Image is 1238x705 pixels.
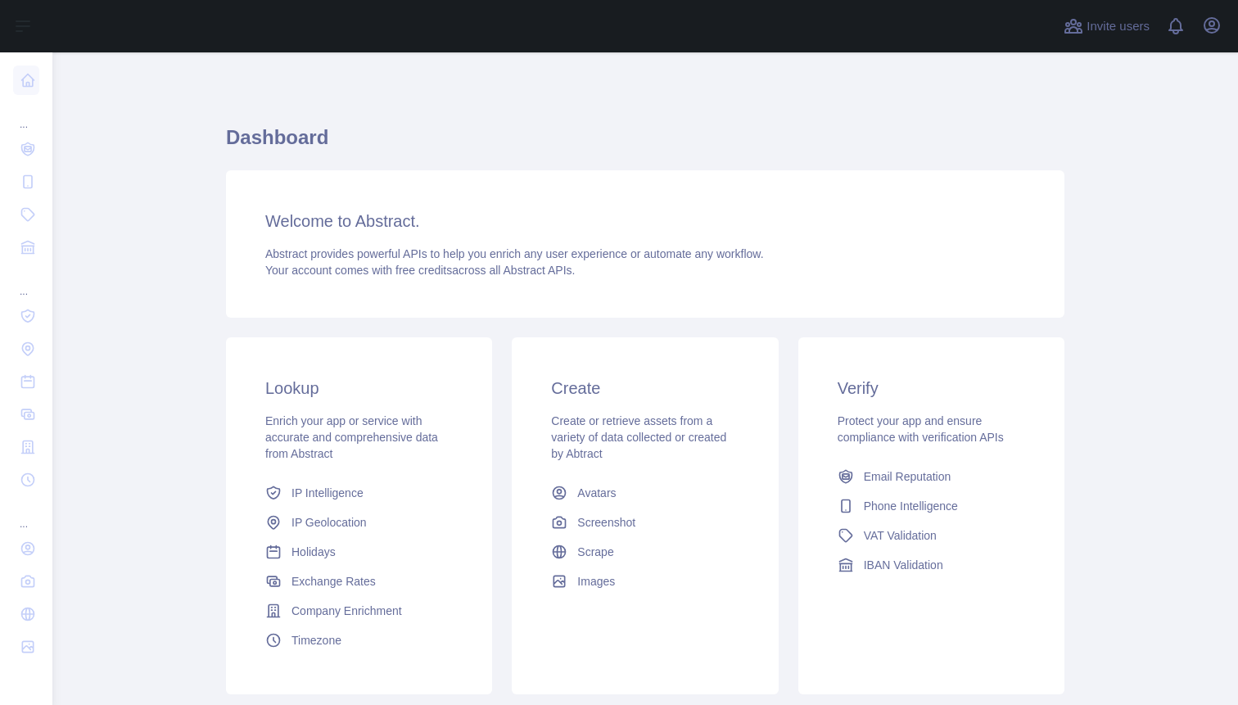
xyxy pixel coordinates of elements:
a: Screenshot [544,508,745,537]
h3: Welcome to Abstract. [265,210,1025,233]
span: Enrich your app or service with accurate and comprehensive data from Abstract [265,414,438,460]
a: Scrape [544,537,745,567]
span: Screenshot [577,514,635,531]
a: Email Reputation [831,462,1032,491]
span: IP Intelligence [291,485,364,501]
span: Exchange Rates [291,573,376,590]
span: Abstract provides powerful APIs to help you enrich any user experience or automate any workflow. [265,247,764,260]
span: Create or retrieve assets from a variety of data collected or created by Abtract [551,414,726,460]
div: ... [13,265,39,298]
a: Exchange Rates [259,567,459,596]
button: Invite users [1060,13,1153,39]
a: Phone Intelligence [831,491,1032,521]
h3: Create [551,377,739,400]
h3: Verify [838,377,1025,400]
span: Phone Intelligence [864,498,958,514]
span: IBAN Validation [864,557,943,573]
span: Holidays [291,544,336,560]
h1: Dashboard [226,124,1064,164]
span: Your account comes with across all Abstract APIs. [265,264,575,277]
a: Timezone [259,626,459,655]
span: Protect your app and ensure compliance with verification APIs [838,414,1004,444]
a: Avatars [544,478,745,508]
a: VAT Validation [831,521,1032,550]
span: VAT Validation [864,527,937,544]
span: Company Enrichment [291,603,402,619]
span: Timezone [291,632,341,649]
span: Scrape [577,544,613,560]
a: Company Enrichment [259,596,459,626]
a: IP Geolocation [259,508,459,537]
a: IBAN Validation [831,550,1032,580]
span: Images [577,573,615,590]
span: IP Geolocation [291,514,367,531]
div: ... [13,98,39,131]
div: ... [13,498,39,531]
span: Email Reputation [864,468,951,485]
h3: Lookup [265,377,453,400]
span: free credits [395,264,452,277]
a: IP Intelligence [259,478,459,508]
span: Avatars [577,485,616,501]
a: Images [544,567,745,596]
a: Holidays [259,537,459,567]
span: Invite users [1087,17,1150,36]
